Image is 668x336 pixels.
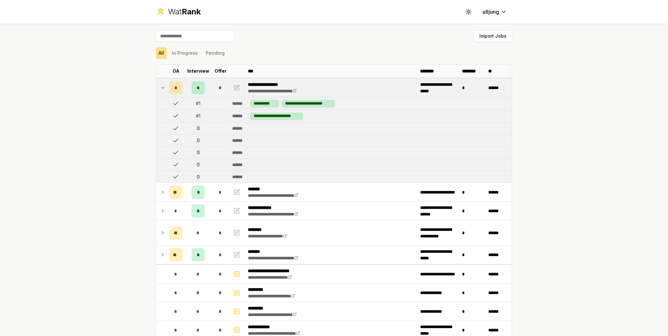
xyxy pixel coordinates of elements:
td: 0 [185,135,211,146]
span: Rank [182,7,201,16]
a: WatRank [156,7,201,17]
p: Interview [187,68,209,74]
button: Pending [203,47,227,59]
td: 0 [185,159,211,171]
div: # 1 [196,113,200,119]
div: # 1 [196,100,200,107]
td: 0 [185,171,211,183]
p: Offer [214,68,227,74]
span: a8jung [482,8,499,16]
td: 0 [185,122,211,134]
td: 0 [185,147,211,159]
button: In Progress [169,47,200,59]
div: Wat [168,7,201,17]
button: Import Jobs [474,30,512,42]
button: a8jung [477,6,512,18]
button: All [156,47,167,59]
p: OA [173,68,179,74]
